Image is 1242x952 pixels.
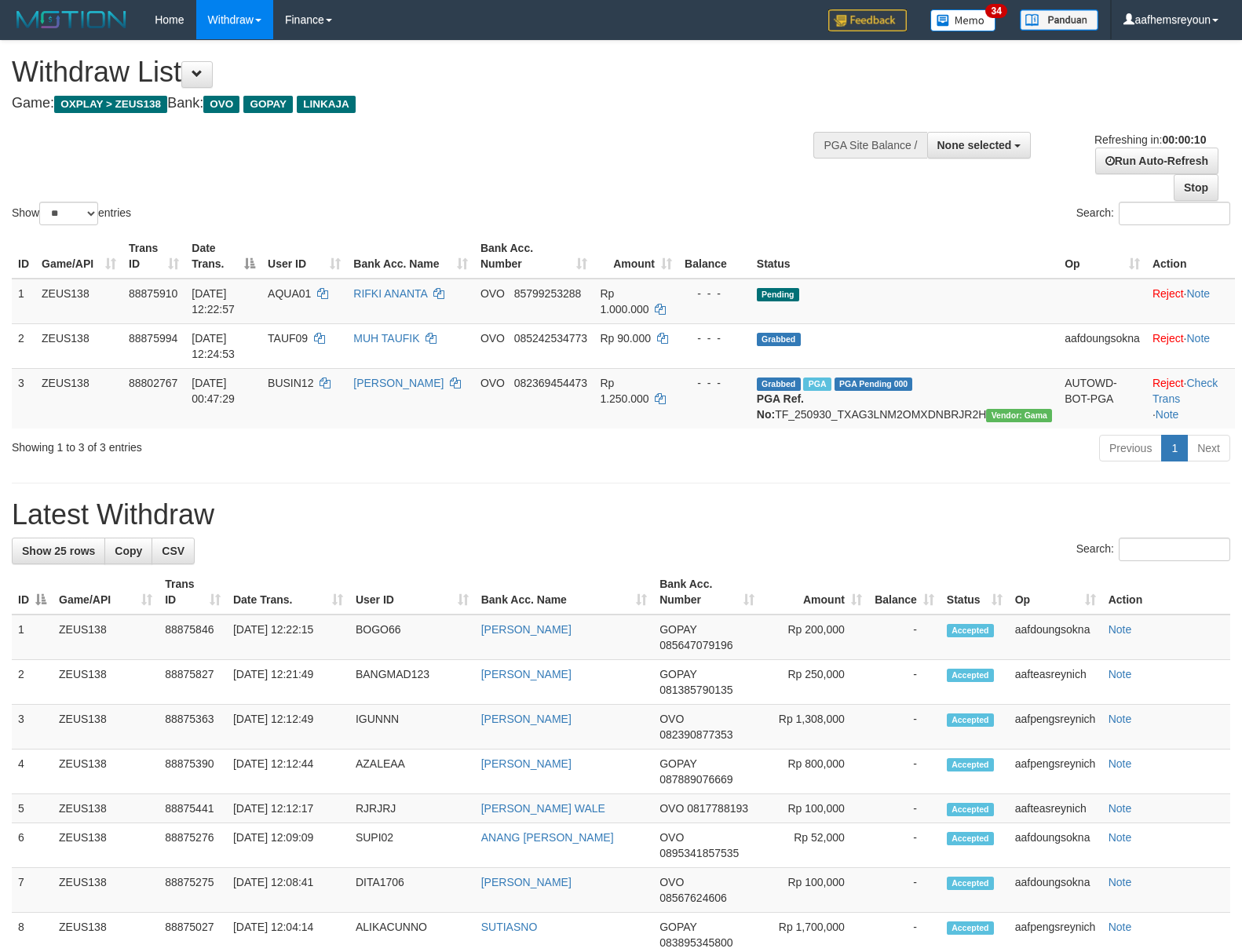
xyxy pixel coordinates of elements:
[1119,202,1230,225] input: Search:
[297,96,356,113] span: LINKAJA
[12,57,813,88] h1: Withdraw List
[349,794,475,823] td: RJRJRJ
[1109,713,1132,725] a: Note
[12,570,53,615] th: ID: activate to sort column descending
[104,538,152,564] a: Copy
[349,660,475,705] td: BANGMAD123
[803,378,831,391] span: Marked by aafsreyleap
[659,773,732,786] span: Copy 087889076669 to clipboard
[159,705,227,750] td: 88875363
[514,377,587,389] span: Copy 082369454473 to clipboard
[813,132,926,159] div: PGA Site Balance /
[159,823,227,868] td: 88875276
[159,750,227,794] td: 88875390
[12,868,53,913] td: 7
[1146,279,1235,324] td: ·
[868,794,941,823] td: -
[1009,823,1102,868] td: aafdoungsokna
[1146,368,1235,429] td: · ·
[1094,133,1206,146] span: Refreshing in:
[927,132,1032,159] button: None selected
[53,794,159,823] td: ZEUS138
[1187,287,1211,300] a: Note
[757,392,804,421] b: PGA Ref. No:
[35,279,122,324] td: ZEUS138
[1109,876,1132,888] a: Note
[481,802,605,815] a: [PERSON_NAME] WALE
[685,375,744,391] div: - - -
[1076,538,1230,561] label: Search:
[12,234,35,279] th: ID
[474,234,594,279] th: Bank Acc. Number: activate to sort column ascending
[159,570,227,615] th: Trans ID: activate to sort column ascending
[659,921,696,933] span: GOPAY
[1058,234,1146,279] th: Op: activate to sort column ascending
[947,921,994,935] span: Accepted
[12,8,131,31] img: MOTION_logo.png
[227,705,349,750] td: [DATE] 12:12:49
[947,758,994,771] span: Accepted
[761,868,868,913] td: Rp 100,000
[12,750,53,794] td: 4
[678,234,751,279] th: Balance
[761,570,868,615] th: Amount: activate to sort column ascending
[481,876,572,888] a: [PERSON_NAME]
[600,377,648,405] span: Rp 1.250.000
[600,332,651,345] span: Rp 90.000
[227,868,349,913] td: [DATE] 12:08:41
[1109,623,1132,636] a: Note
[480,287,505,300] span: OVO
[1162,133,1206,146] strong: 00:00:10
[1187,435,1230,461] a: Next
[227,794,349,823] td: [DATE] 12:12:17
[22,545,95,557] span: Show 25 rows
[349,823,475,868] td: SUPI02
[653,570,760,615] th: Bank Acc. Number: activate to sort column ascending
[985,4,1006,18] span: 34
[659,639,732,651] span: Copy 085647079196 to clipboard
[480,332,505,345] span: OVO
[757,333,801,346] span: Grabbed
[481,668,572,680] a: [PERSON_NAME]
[12,279,35,324] td: 1
[53,660,159,705] td: ZEUS138
[12,794,53,823] td: 5
[129,287,177,300] span: 88875910
[12,823,53,868] td: 6
[868,615,941,660] td: -
[1009,705,1102,750] td: aafpengsreynich
[1109,668,1132,680] a: Note
[761,705,868,750] td: Rp 1,308,000
[54,96,167,113] span: OXPLAY > ZEUS138
[1009,570,1102,615] th: Op: activate to sort column ascending
[481,757,572,770] a: [PERSON_NAME]
[659,936,732,949] span: Copy 083895345800 to clipboard
[159,868,227,913] td: 88875275
[261,234,347,279] th: User ID: activate to sort column ascending
[594,234,678,279] th: Amount: activate to sort column ascending
[761,750,868,794] td: Rp 800,000
[947,624,994,637] span: Accepted
[349,705,475,750] td: IGUNNN
[35,234,122,279] th: Game/API: activate to sort column ascending
[481,623,572,636] a: [PERSON_NAME]
[268,377,313,389] span: BUSIN12
[12,499,1230,531] h1: Latest Withdraw
[1146,234,1235,279] th: Action
[757,288,799,301] span: Pending
[947,803,994,816] span: Accepted
[868,823,941,868] td: -
[203,96,239,113] span: OVO
[659,684,732,696] span: Copy 081385790135 to clipboard
[243,96,293,113] span: GOPAY
[1153,287,1184,300] a: Reject
[227,570,349,615] th: Date Trans.: activate to sort column ascending
[353,287,427,300] a: RIFKI ANANTA
[1099,435,1162,461] a: Previous
[129,377,177,389] span: 88802767
[53,823,159,868] td: ZEUS138
[12,323,35,368] td: 2
[53,570,159,615] th: Game/API: activate to sort column ascending
[227,615,349,660] td: [DATE] 12:22:15
[1009,794,1102,823] td: aafteasreynich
